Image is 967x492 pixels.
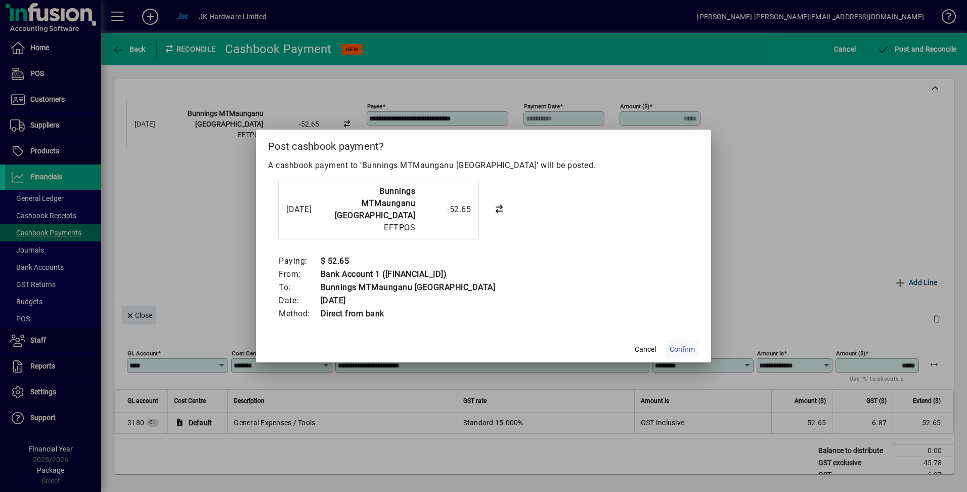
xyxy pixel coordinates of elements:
[666,340,699,358] button: Confirm
[268,159,699,172] p: A cashbook payment to 'Bunnings MTMaunganu [GEOGRAPHIC_DATA]' will be posted.
[256,130,711,159] h2: Post cashbook payment?
[278,268,320,281] td: From:
[320,281,496,294] td: Bunnings MTMaunganu [GEOGRAPHIC_DATA]
[278,294,320,307] td: Date:
[420,203,471,216] div: -52.65
[635,344,656,355] span: Cancel
[278,281,320,294] td: To:
[278,307,320,320] td: Method:
[629,340,662,358] button: Cancel
[320,307,496,320] td: Direct from bank
[320,294,496,307] td: [DATE]
[384,223,415,232] span: EFTPOS
[320,255,496,268] td: $ 52.65
[670,344,695,355] span: Confirm
[335,186,416,220] strong: Bunnings MTMaunganu [GEOGRAPHIC_DATA]
[286,203,327,216] div: [DATE]
[320,268,496,281] td: Bank Account 1 ([FINANCIAL_ID])
[278,255,320,268] td: Paying:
